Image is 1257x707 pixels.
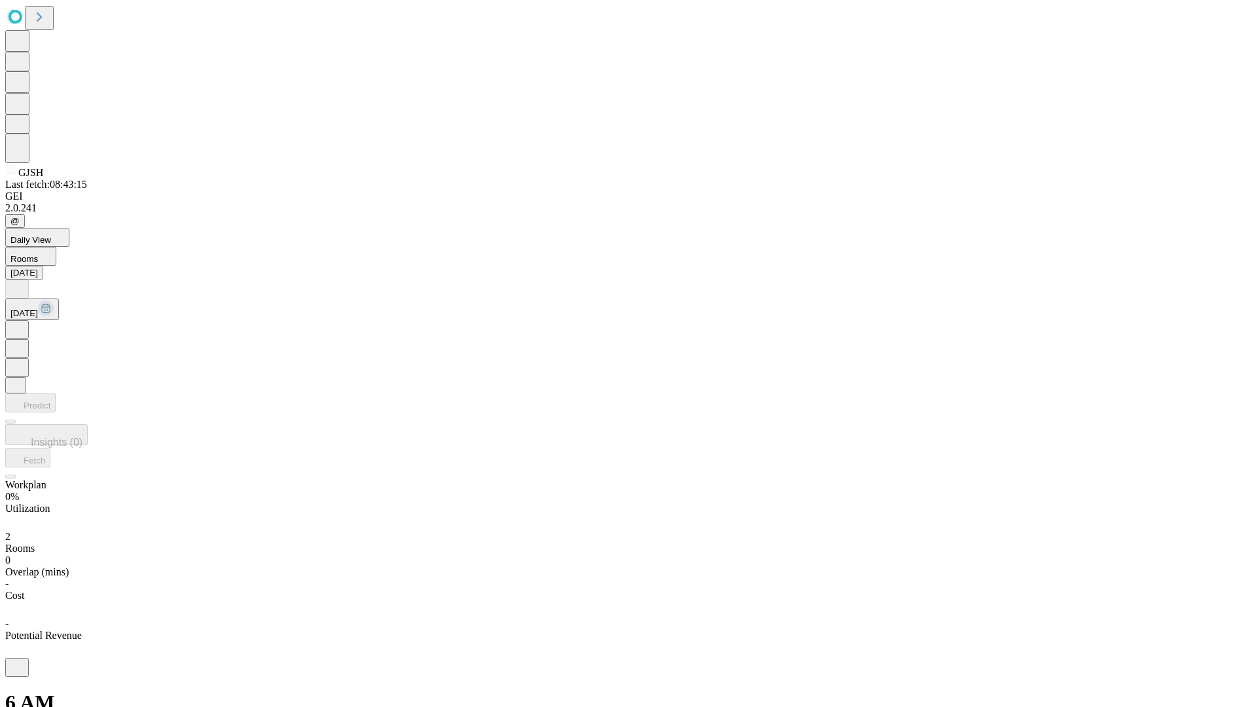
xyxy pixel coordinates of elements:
span: Cost [5,590,24,601]
button: [DATE] [5,266,43,280]
span: Rooms [10,254,38,264]
span: @ [10,216,20,226]
div: 2.0.241 [5,202,1252,214]
span: 2 [5,531,10,542]
span: Insights (0) [31,437,82,448]
button: [DATE] [5,299,59,320]
button: Predict [5,393,56,412]
span: Daily View [10,235,51,245]
span: Potential Revenue [5,630,82,641]
span: GJSH [18,167,43,178]
span: - [5,618,9,629]
span: 0 [5,554,10,566]
span: Workplan [5,479,46,490]
span: 0% [5,491,19,502]
button: Fetch [5,448,50,467]
button: @ [5,214,25,228]
span: - [5,578,9,589]
span: Last fetch: 08:43:15 [5,179,87,190]
button: Rooms [5,247,56,266]
span: Rooms [5,543,35,554]
div: GEI [5,190,1252,202]
span: Overlap (mins) [5,566,69,577]
button: Insights (0) [5,424,88,445]
span: [DATE] [10,308,38,318]
span: Utilization [5,503,50,514]
button: Daily View [5,228,69,247]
